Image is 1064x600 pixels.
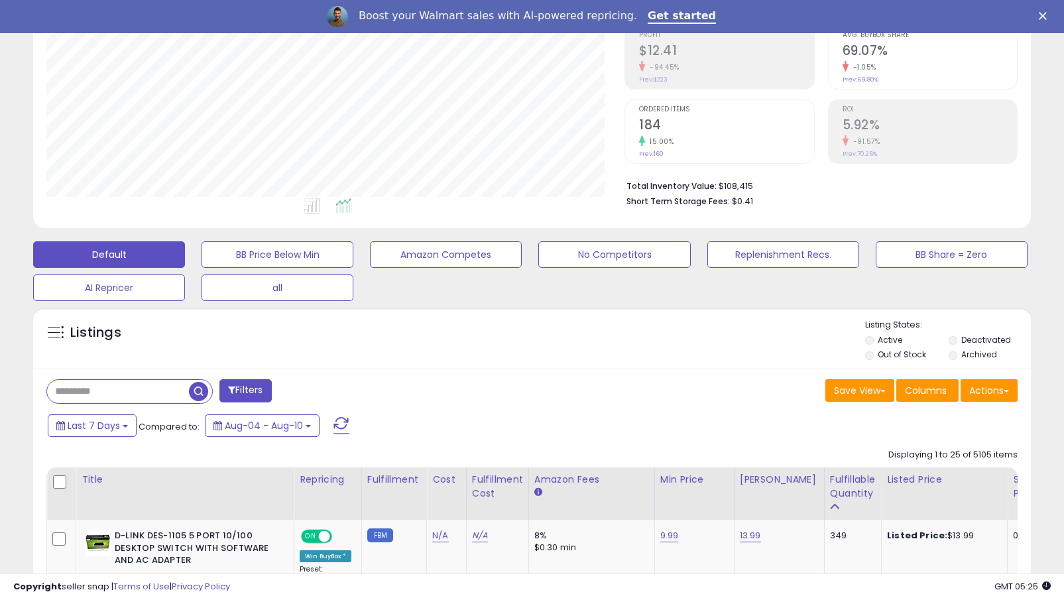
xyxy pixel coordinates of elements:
a: Get started [648,9,716,24]
div: $13.99 [887,530,997,542]
div: Amazon Fees [534,473,649,487]
div: Close [1039,12,1052,20]
li: $108,415 [626,177,1008,193]
span: Ordered Items [639,106,813,113]
label: Out of Stock [878,349,926,360]
b: Listed Price: [887,529,947,542]
button: No Competitors [538,241,690,268]
button: Filters [219,379,271,402]
button: Replenishment Recs. [707,241,859,268]
div: Ship Price [1013,473,1039,501]
span: 2025-08-18 05:25 GMT [994,580,1051,593]
div: 349 [830,530,871,542]
button: BB Share = Zero [876,241,1028,268]
small: -1.05% [849,62,876,72]
span: ON [302,531,319,542]
p: Listing States: [865,319,1031,331]
button: Aug-04 - Aug-10 [205,414,320,437]
a: 13.99 [740,529,761,542]
h5: Listings [70,324,121,342]
span: ROI [843,106,1017,113]
div: Fulfillable Quantity [830,473,876,501]
div: Min Price [660,473,729,487]
div: Fulfillment [367,473,421,487]
h2: 184 [639,117,813,135]
span: $0.41 [732,195,753,208]
button: Amazon Competes [370,241,522,268]
div: [PERSON_NAME] [740,473,819,487]
button: Actions [961,379,1018,402]
button: BB Price Below Min [202,241,353,268]
div: Win BuyBox * [300,550,351,562]
div: Listed Price [887,473,1002,487]
h2: $12.41 [639,43,813,61]
div: 0.00 [1013,530,1035,542]
span: Columns [905,384,947,397]
span: Last 7 Days [68,419,120,432]
div: Repricing [300,473,356,487]
b: Total Inventory Value: [626,180,717,192]
div: Fulfillment Cost [472,473,523,501]
button: AI Repricer [33,274,185,301]
button: Save View [825,379,894,402]
small: Amazon Fees. [534,487,542,499]
img: 414ZV0s8d1L._SL40_.jpg [85,530,111,556]
label: Active [878,334,902,345]
span: Avg. Buybox Share [843,32,1017,39]
span: Compared to: [139,420,200,433]
button: all [202,274,353,301]
div: 8% [534,530,644,542]
b: Short Term Storage Fees: [626,196,730,207]
a: N/A [472,529,488,542]
label: Archived [961,349,997,360]
div: $0.30 min [534,542,644,554]
a: Privacy Policy [172,580,230,593]
small: -94.45% [645,62,680,72]
div: Boost your Walmart sales with AI-powered repricing. [359,9,637,23]
a: 9.99 [660,529,679,542]
span: Profit [639,32,813,39]
small: -91.57% [849,137,880,147]
h2: 5.92% [843,117,1017,135]
b: D-LINK DES-1105 5 PORT 10/100 DESKTOP SWITCH WITH SOFTWARE AND AC ADAPTER [115,530,276,570]
small: 15.00% [645,137,674,147]
button: Last 7 Days [48,414,137,437]
span: OFF [330,531,351,542]
small: Prev: 160 [639,150,664,158]
small: Prev: 70.26% [843,150,877,158]
div: seller snap | | [13,581,230,593]
small: FBM [367,528,393,542]
span: Aug-04 - Aug-10 [225,419,303,432]
a: Terms of Use [113,580,170,593]
div: Cost [432,473,461,487]
div: Displaying 1 to 25 of 5105 items [888,449,1018,461]
small: Prev: $223 [639,76,668,84]
img: Profile image for Adrian [327,6,348,27]
strong: Copyright [13,580,62,593]
div: Title [82,473,288,487]
button: Default [33,241,185,268]
small: Prev: 69.80% [843,76,878,84]
label: Deactivated [961,334,1011,345]
a: N/A [432,529,448,542]
h2: 69.07% [843,43,1017,61]
button: Columns [896,379,959,402]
